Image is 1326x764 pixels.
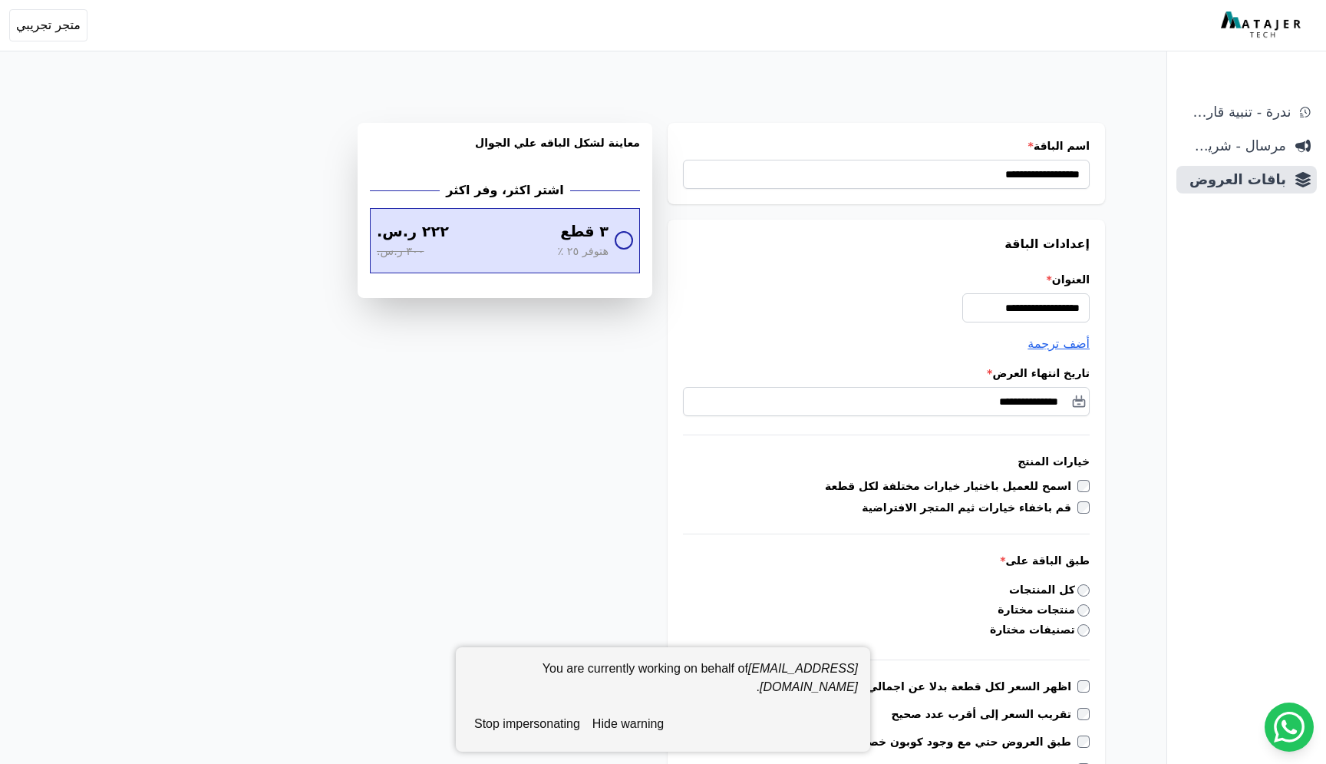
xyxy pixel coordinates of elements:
label: تصنيفات مختارة [990,622,1090,638]
button: أضف ترجمة [1027,335,1090,353]
span: أضف ترجمة [1027,336,1090,351]
span: ندرة - تنبية قارب علي النفاذ [1183,101,1291,123]
em: [EMAIL_ADDRESS][DOMAIN_NAME] [748,662,858,693]
span: ٢٢٢ ر.س. [377,221,449,243]
label: تاريخ انتهاء العرض [683,365,1090,381]
span: مرسال - شريط دعاية [1183,135,1286,157]
h2: اشتر اكثر، وفر اكثر [446,181,563,200]
span: باقات العروض [1183,169,1286,190]
h3: إعدادات الباقة [683,235,1090,253]
span: ٣ قطع [560,221,609,243]
input: كل المنتجات [1077,584,1090,597]
button: متجر تجريبي [9,9,87,41]
label: قم باخفاء خيارات ثيم المتجر الافتراضية [862,500,1077,515]
label: طبق الباقة على [683,553,1090,568]
label: اظهر السعر لكل قطعة بدلا عن اجمالي السعر [832,679,1077,694]
label: منتجات مختارة [998,602,1090,618]
span: هتوفر ٢٥ ٪ [557,243,609,260]
input: منتجات مختارة [1077,604,1090,617]
h3: معاينة لشكل الباقه علي الجوال [370,135,640,169]
label: كل المنتجات [1009,582,1090,598]
label: اسمح للعميل باختيار خيارات مختلفة لكل قطعة [825,478,1077,494]
label: اسم الباقة [683,138,1090,154]
span: متجر تجريبي [16,16,81,35]
input: تصنيفات مختارة [1077,624,1090,637]
button: stop impersonating [468,709,586,739]
button: hide warning [586,709,670,739]
label: طبق العروض حتي مع وجود كوبون خصم مع العميل [803,734,1077,749]
span: ٣٠٠ ر.س. [377,243,424,260]
label: تقريب السعر إلى أقرب عدد صحيح [891,706,1077,722]
h3: خيارات المنتج [683,454,1090,469]
label: العنوان [683,272,1090,287]
img: MatajerTech Logo [1221,12,1305,39]
div: You are currently working on behalf of . [468,660,858,709]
